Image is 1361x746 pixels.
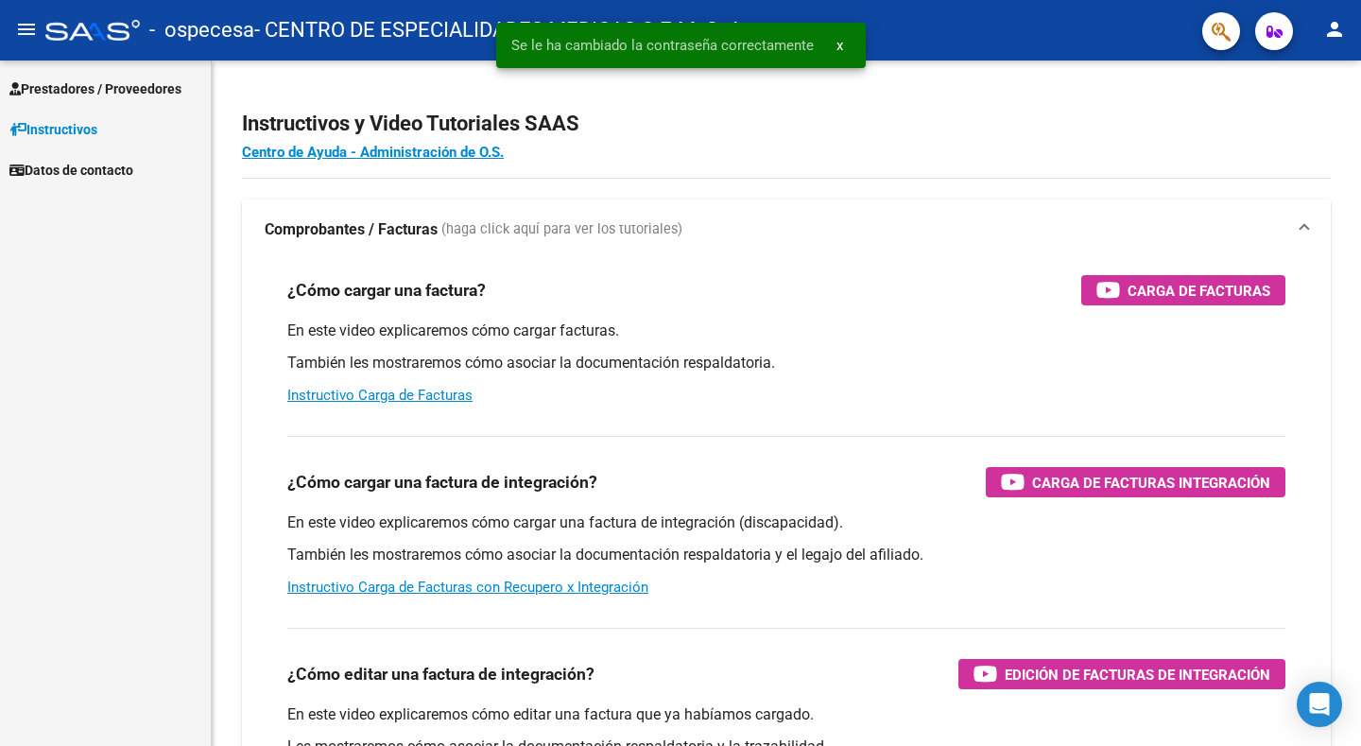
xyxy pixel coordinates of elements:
[821,28,858,62] button: x
[1323,18,1346,41] mat-icon: person
[287,353,1285,373] p: También les mostraremos cómo asociar la documentación respaldatoria.
[254,9,748,51] span: - CENTRO DE ESPECIALIDADES MEDICAS C.E.M. S. A.
[287,579,648,596] a: Instructivo Carga de Facturas con Recupero x Integración
[287,387,473,404] a: Instructivo Carga de Facturas
[287,321,1285,341] p: En este video explicaremos cómo cargar facturas.
[242,106,1331,142] h2: Instructivos y Video Tutoriales SAAS
[287,545,1285,565] p: También les mostraremos cómo asociar la documentación respaldatoria y el legajo del afiliado.
[511,36,814,55] span: Se le ha cambiado la contraseña correctamente
[9,78,181,99] span: Prestadores / Proveedores
[9,160,133,181] span: Datos de contacto
[9,119,97,140] span: Instructivos
[1081,275,1285,305] button: Carga de Facturas
[986,467,1285,497] button: Carga de Facturas Integración
[287,469,597,495] h3: ¿Cómo cargar una factura de integración?
[242,200,1331,260] mat-expansion-panel-header: Comprobantes / Facturas (haga click aquí para ver los tutoriales)
[287,277,486,304] h3: ¿Cómo cargar una factura?
[1032,471,1270,494] span: Carga de Facturas Integración
[287,704,1285,725] p: En este video explicaremos cómo editar una factura que ya habíamos cargado.
[15,18,38,41] mat-icon: menu
[265,219,438,240] strong: Comprobantes / Facturas
[1297,682,1342,727] div: Open Intercom Messenger
[1005,663,1270,686] span: Edición de Facturas de integración
[836,37,843,54] span: x
[287,512,1285,533] p: En este video explicaremos cómo cargar una factura de integración (discapacidad).
[441,219,682,240] span: (haga click aquí para ver los tutoriales)
[242,144,504,161] a: Centro de Ayuda - Administración de O.S.
[958,659,1285,689] button: Edición de Facturas de integración
[1128,279,1270,303] span: Carga de Facturas
[149,9,254,51] span: - ospecesa
[287,661,594,687] h3: ¿Cómo editar una factura de integración?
